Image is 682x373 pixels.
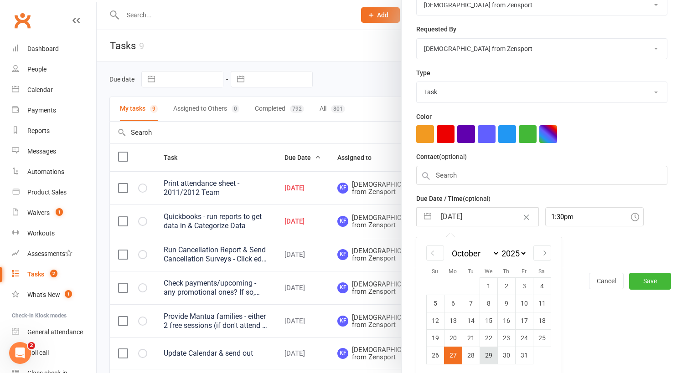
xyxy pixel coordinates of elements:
[416,68,430,78] label: Type
[533,245,551,261] div: Move forward to switch to the next month.
[27,271,44,278] div: Tasks
[27,328,83,336] div: General attendance
[515,295,533,312] td: Friday, October 10, 2025
[462,312,480,329] td: Tuesday, October 14, 2025
[12,322,96,342] a: General attendance kiosk mode
[444,329,462,347] td: Monday, October 20, 2025
[27,349,49,356] div: Roll call
[533,277,551,295] td: Saturday, October 4, 2025
[629,273,671,289] button: Save
[515,312,533,329] td: Friday, October 17, 2025
[480,329,497,347] td: Wednesday, October 22, 2025
[12,141,96,162] a: Messages
[497,295,515,312] td: Thursday, October 9, 2025
[533,329,551,347] td: Saturday, October 25, 2025
[416,112,432,122] label: Color
[28,342,35,349] span: 2
[27,291,60,298] div: What's New
[462,295,480,312] td: Tuesday, October 7, 2025
[27,189,67,196] div: Product Sales
[27,250,72,257] div: Assessments
[497,277,515,295] td: Thursday, October 2, 2025
[463,195,491,202] small: (optional)
[468,268,474,275] small: Tu
[538,268,545,275] small: Sa
[27,168,64,175] div: Automations
[444,312,462,329] td: Monday, October 13, 2025
[416,24,456,34] label: Requested By
[426,245,444,261] div: Move backward to switch to the previous month.
[444,347,462,364] td: Selected. Monday, October 27, 2025
[12,182,96,203] a: Product Sales
[27,230,55,237] div: Workouts
[497,347,515,364] td: Thursday, October 30, 2025
[12,100,96,121] a: Payments
[416,166,667,185] input: Search
[12,203,96,223] a: Waivers 1
[27,86,53,93] div: Calendar
[497,312,515,329] td: Thursday, October 16, 2025
[426,347,444,364] td: Sunday, October 26, 2025
[12,342,96,363] a: Roll call
[12,244,96,264] a: Assessments
[27,45,59,52] div: Dashboard
[426,295,444,312] td: Sunday, October 5, 2025
[515,277,533,295] td: Friday, October 3, 2025
[480,312,497,329] td: Wednesday, October 15, 2025
[462,329,480,347] td: Tuesday, October 21, 2025
[11,9,34,32] a: Clubworx
[449,268,457,275] small: Mo
[27,209,50,216] div: Waivers
[497,329,515,347] td: Thursday, October 23, 2025
[444,295,462,312] td: Monday, October 6, 2025
[515,329,533,347] td: Friday, October 24, 2025
[533,312,551,329] td: Saturday, October 18, 2025
[439,153,467,160] small: (optional)
[27,107,56,114] div: Payments
[426,329,444,347] td: Sunday, October 19, 2025
[12,121,96,141] a: Reports
[12,162,96,182] a: Automations
[485,268,492,275] small: We
[515,347,533,364] td: Friday, October 31, 2025
[518,208,534,225] button: Clear Date
[522,268,527,275] small: Fr
[589,273,624,289] button: Cancel
[12,39,96,59] a: Dashboard
[27,127,50,134] div: Reports
[503,268,509,275] small: Th
[9,342,31,364] iframe: Intercom live chat
[27,66,46,73] div: People
[50,270,57,277] span: 2
[426,312,444,329] td: Sunday, October 12, 2025
[416,194,491,204] label: Due Date / Time
[462,347,480,364] td: Tuesday, October 28, 2025
[480,295,497,312] td: Wednesday, October 8, 2025
[12,285,96,305] a: What's New1
[27,148,56,155] div: Messages
[12,59,96,80] a: People
[480,347,497,364] td: Wednesday, October 29, 2025
[56,208,63,216] span: 1
[533,295,551,312] td: Saturday, October 11, 2025
[12,264,96,285] a: Tasks 2
[416,152,467,162] label: Contact
[65,290,72,298] span: 1
[432,268,438,275] small: Su
[416,235,469,245] label: Email preferences
[12,80,96,100] a: Calendar
[12,223,96,244] a: Workouts
[480,277,497,295] td: Wednesday, October 1, 2025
